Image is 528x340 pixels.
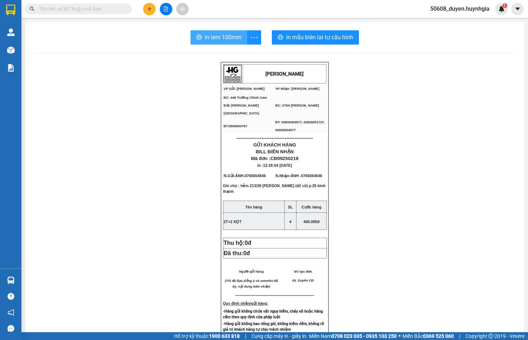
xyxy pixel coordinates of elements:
span: plus [147,6,152,11]
span: more [247,33,261,42]
span: ĐC: 449 Trường Chinh Cam Đức [PERSON_NAME][GEOGRAPHIC_DATA] [224,96,267,115]
span: file-add [163,6,168,11]
span: printer [278,34,283,41]
span: 2T+2 XỌT [224,220,242,224]
img: solution-icon [7,64,15,72]
button: aim [176,3,189,15]
span: CĐ09250219 [270,156,299,161]
button: printerIn mẫu biên lai tự cấu hình [272,30,359,45]
span: NV tạo đơn [294,270,312,273]
span: message [7,325,14,332]
strong: [PERSON_NAME] [265,71,304,77]
button: printerIn tem 100mm [191,30,247,45]
img: logo [224,65,242,83]
span: aim [180,6,185,11]
strong: Quy định nhận/gửi hàng: [223,301,268,305]
img: icon-new-feature [498,6,505,12]
span: ĐC: 275H [PERSON_NAME] [275,104,319,107]
span: N.Gửi: [224,174,266,178]
strong: 0369 525 060 [423,333,454,339]
span: 450.000đ [304,220,320,224]
span: Thu hộ: [224,240,254,246]
img: warehouse-icon [7,29,15,36]
strong: SL [288,205,293,209]
span: ĐT: 02839204577, 02839201727, 02839204577 [275,120,325,132]
span: | [245,332,246,340]
span: question-circle [7,293,14,300]
em: như đã ký, nội dung biên nhận) [233,279,278,288]
span: BILL BIÊN NHẬN [256,149,294,154]
span: ĐT:0905000767 [224,124,247,128]
span: search [30,6,35,11]
span: ÁNH [235,174,243,178]
strong: 0708 023 035 - 0935 103 250 [331,333,397,339]
span: 0766654646 [301,174,322,178]
span: caret-down [514,6,521,12]
span: copyright [488,334,493,339]
span: GỬI KHÁCH HÀNG [253,142,296,148]
img: warehouse-icon [7,277,15,284]
span: Miền Bắc [402,332,454,340]
span: 50608_duyen.huynhgia [425,4,495,13]
span: N.Nhận: [275,174,322,178]
span: Mã đơn : [251,156,298,161]
button: more [247,30,261,45]
img: logo-vxr [6,5,15,15]
em: (Tôi đã đọc,đồng ý và xem [225,279,267,283]
span: Hỗ trợ kỹ thuật: [174,332,240,340]
span: 0766654646 [245,174,266,178]
sup: 1 [502,3,507,8]
span: Ghi chú : hẻm 213/29 [PERSON_NAME] (d2 cũ) p.25 bình thạnh [223,184,326,199]
button: caret-down [511,3,524,15]
strong: -Hàng gửi không bao đóng gói, không kiểm đếm, không rõ giá trị khách hàng tự chịu trách nhiệm [223,321,324,332]
span: - [243,174,266,178]
span: Đã thu: [224,250,250,256]
span: Người gửi hàng [239,270,264,273]
span: 4 [289,220,291,224]
span: 12:26:04 [DATE] [263,163,292,168]
span: VP Nhận: [PERSON_NAME] [275,87,319,91]
span: --- [235,293,240,298]
span: notification [7,309,14,316]
span: ---------------------------------------------- [237,135,313,141]
strong: 1900 633 818 [209,333,240,339]
span: | [459,332,460,340]
span: Miền Nam [309,332,397,340]
input: Tìm tên, số ĐT hoặc mã đơn [39,5,123,13]
span: ----------------------------------------------- [240,293,314,298]
span: In tem 100mm [205,33,242,42]
span: printer [196,34,202,41]
strong: -Hàng gửi không chứa vật nguy hiểm, cháy nổ hoặc hàng cấm theo quy định của pháp luật [223,309,323,319]
img: warehouse-icon [7,46,15,54]
span: In mẫu biên lai tự cấu hình [286,33,353,42]
button: file-add [160,3,172,15]
strong: Cước hàng [301,205,321,209]
span: 0đ [243,250,250,256]
span: Cung cấp máy in - giấy in: [252,332,307,340]
button: plus [143,3,156,15]
span: ĐL Duyên CĐ [293,279,314,282]
span: In : [258,163,292,168]
span: ⚪️ [398,335,401,338]
span: 1 [503,3,506,8]
span: VP Gửi: [PERSON_NAME] [224,87,265,91]
strong: Tên hàng [245,205,262,209]
span: 0đ [245,240,252,246]
span: ÁNH - [290,174,322,178]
